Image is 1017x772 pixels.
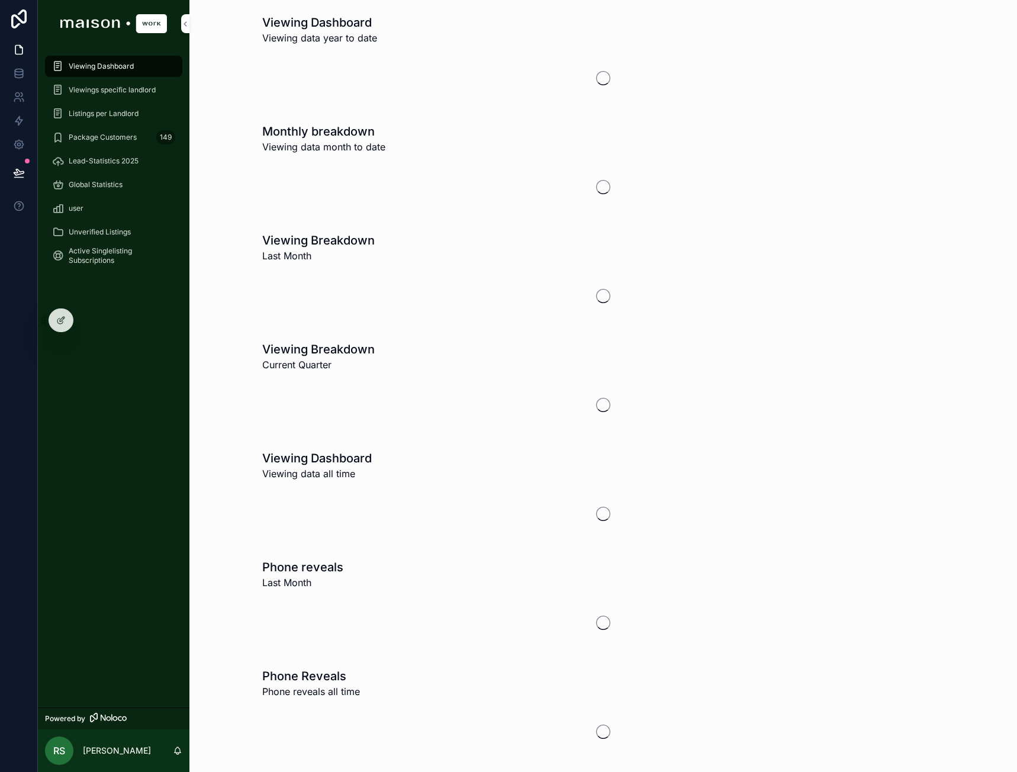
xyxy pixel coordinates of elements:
[262,249,375,263] span: Last Month
[45,56,182,77] a: Viewing Dashboard
[69,227,131,237] span: Unverified Listings
[262,232,375,249] h1: Viewing Breakdown
[262,31,377,45] span: Viewing data year to date
[69,246,170,265] span: Active Singlelisting Subscriptions
[38,47,189,282] div: scrollable content
[45,150,182,172] a: Lead-Statistics 2025
[156,130,175,144] div: 149
[262,341,375,358] h1: Viewing Breakdown
[45,103,182,124] a: Listings per Landlord
[262,140,385,154] span: Viewing data month to date
[45,174,182,195] a: Global Statistics
[262,559,343,575] h1: Phone reveals
[69,62,134,71] span: Viewing Dashboard
[38,707,189,729] a: Powered by
[45,79,182,101] a: Viewings specific landlord
[262,467,372,481] span: Viewing data all time
[45,245,182,266] a: Active Singlelisting Subscriptions
[69,85,156,95] span: Viewings specific landlord
[69,156,139,166] span: Lead-Statistics 2025
[262,123,385,140] h1: Monthly breakdown
[45,221,182,243] a: Unverified Listings
[262,14,377,31] h1: Viewing Dashboard
[45,198,182,219] a: user
[69,133,137,142] span: Package Customers
[262,358,375,372] span: Current Quarter
[60,14,167,33] img: App logo
[53,744,65,758] span: RS
[69,180,123,189] span: Global Statistics
[262,575,343,590] span: Last Month
[83,745,151,757] p: [PERSON_NAME]
[262,668,360,684] h1: Phone Reveals
[45,127,182,148] a: Package Customers149
[45,714,85,723] span: Powered by
[262,684,360,699] span: Phone reveals all time
[69,109,139,118] span: Listings per Landlord
[69,204,83,213] span: user
[262,450,372,467] h1: Viewing Dashboard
